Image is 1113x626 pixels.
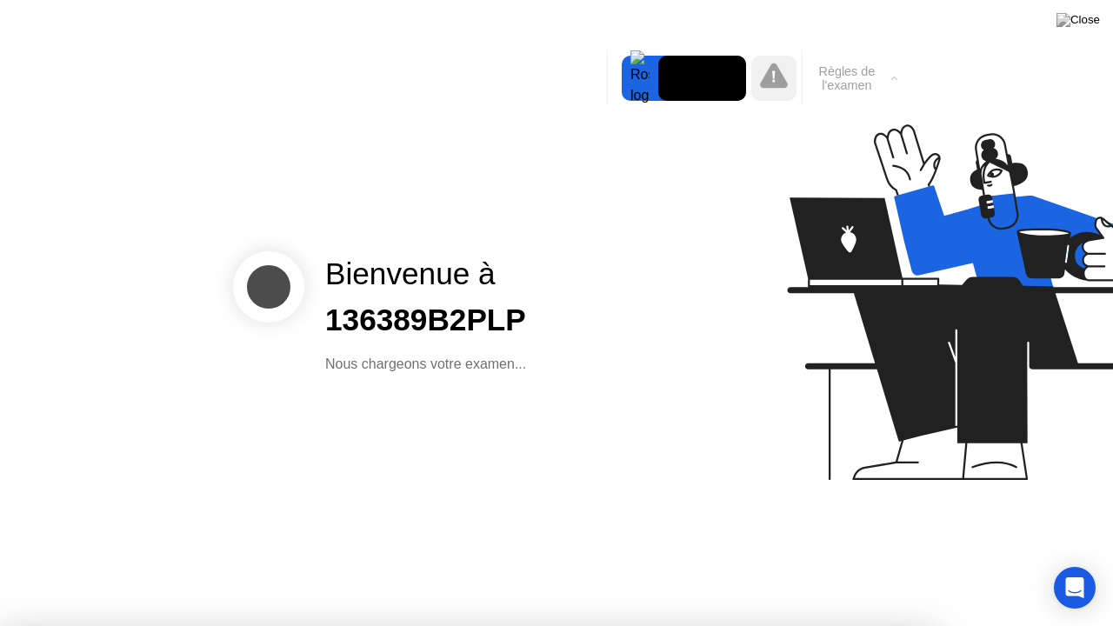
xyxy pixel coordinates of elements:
img: Close [1056,13,1100,27]
div: Bienvenue à [325,251,526,297]
div: Open Intercom Messenger [1054,567,1096,609]
div: Nous chargeons votre examen... [325,354,526,375]
button: Règles de l'examen [803,63,903,93]
div: 136389B2PLP [325,297,526,343]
